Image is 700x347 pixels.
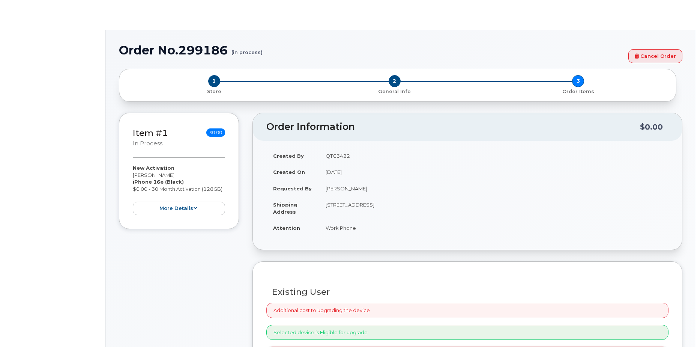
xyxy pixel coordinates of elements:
[306,88,483,95] p: General Info
[389,75,401,87] span: 2
[133,128,168,138] a: Item #1
[319,180,668,197] td: [PERSON_NAME]
[133,179,184,185] strong: iPhone 16e (Black)
[133,202,225,216] button: more details
[133,140,162,147] small: in process
[273,169,305,175] strong: Created On
[206,128,225,137] span: $0.00
[125,87,303,95] a: 1 Store
[319,148,668,164] td: QTC3422
[273,202,297,215] strong: Shipping Address
[231,44,263,55] small: (in process)
[133,164,225,215] div: [PERSON_NAME] $0.00 - 30 Month Activation (128GB)
[272,287,663,297] h3: Existing User
[319,196,668,220] td: [STREET_ADDRESS]
[128,88,300,95] p: Store
[628,49,682,63] a: Cancel Order
[266,122,640,132] h2: Order Information
[273,225,300,231] strong: Attention
[319,220,668,236] td: Work Phone
[119,44,625,57] h1: Order No.299186
[640,120,663,134] div: $0.00
[273,153,304,159] strong: Created By
[303,87,486,95] a: 2 General Info
[133,165,174,171] strong: New Activation
[273,186,312,192] strong: Requested By
[208,75,220,87] span: 1
[266,303,668,318] div: Additional cost to upgrading the device
[266,325,668,340] div: Selected device is Eligible for upgrade
[319,164,668,180] td: [DATE]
